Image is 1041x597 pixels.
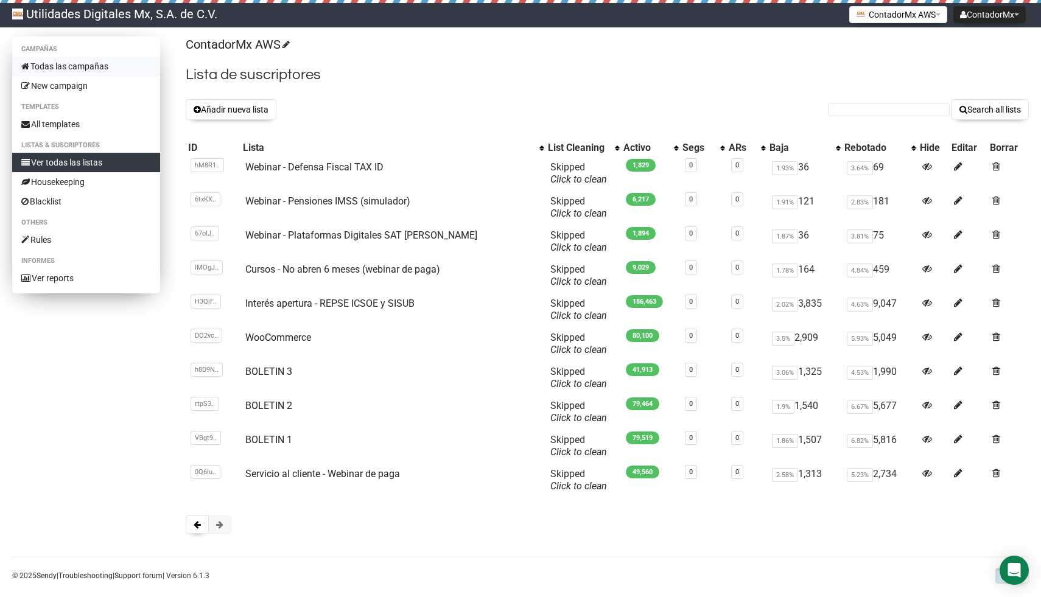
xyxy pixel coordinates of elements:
div: Baja [769,142,830,154]
a: 0 [689,468,693,476]
span: rtpS3.. [191,397,219,411]
span: 1.87% [772,229,798,243]
th: Lista: No sort applied, activate to apply an ascending sort [240,139,545,156]
div: Hide [920,142,947,154]
span: Skipped [550,195,607,219]
span: 4.84% [847,264,873,278]
td: 164 [767,259,843,293]
span: 80,100 [626,329,659,342]
span: Skipped [550,434,607,458]
span: 3.81% [847,229,873,243]
a: 0 [735,332,739,340]
a: 0 [735,161,739,169]
li: Others [12,215,160,230]
a: Click to clean [550,344,607,355]
span: Skipped [550,332,607,355]
img: favicons [856,9,866,19]
a: Troubleshooting [58,571,113,580]
span: 79,519 [626,431,659,444]
td: 2,734 [842,463,917,497]
a: Interés apertura - REPSE ICSOE y SISUB [245,298,415,309]
a: New campaign [12,76,160,96]
span: 6txKX.. [191,192,220,206]
td: 9,047 [842,293,917,327]
th: Borrar: No sort applied, sorting is disabled [987,139,1029,156]
a: Click to clean [550,242,607,253]
th: Editar: No sort applied, sorting is disabled [949,139,987,156]
span: h8D9N.. [191,363,223,377]
a: 0 [689,434,693,442]
span: 0Q6Iu.. [191,465,220,479]
th: Hide: No sort applied, sorting is disabled [917,139,949,156]
span: 1.91% [772,195,798,209]
button: Añadir nueva lista [186,99,276,120]
div: List Cleaning [548,142,609,154]
td: 5,677 [842,395,917,429]
td: 1,540 [767,395,843,429]
button: ContadorMx [953,6,1026,23]
a: Click to clean [550,276,607,287]
span: lMOgJ.. [191,260,223,274]
a: WooCommerce [245,332,311,343]
th: Baja: No sort applied, activate to apply an ascending sort [767,139,843,156]
td: 36 [767,225,843,259]
span: 3.5% [772,332,794,346]
a: Blacklist [12,192,160,211]
a: 0 [735,298,739,305]
span: Skipped [550,298,607,321]
span: Skipped [550,366,607,389]
span: 79,464 [626,397,659,410]
span: 6.82% [847,434,873,448]
span: 186,463 [626,295,663,308]
a: BOLETIN 2 [245,400,292,411]
a: Rules [12,230,160,250]
a: Todas las campañas [12,57,160,76]
th: Activo: No sort applied, activate to apply an ascending sort [621,139,680,156]
a: Cursos - No abren 6 meses (webinar de paga) [245,264,440,275]
td: 1,325 [767,361,843,395]
td: 2,909 [767,327,843,361]
a: Click to clean [550,310,607,321]
a: 0 [689,229,693,237]
a: Click to clean [550,378,607,389]
td: 75 [842,225,917,259]
span: 1.93% [772,161,798,175]
span: 67olJ.. [191,226,219,240]
a: 0 [689,366,693,374]
span: 9,029 [626,261,656,274]
span: 41,913 [626,363,659,376]
a: Ver reports [12,268,160,288]
a: Click to clean [550,412,607,424]
th: Segs: No sort applied, activate to apply an ascending sort [680,139,726,156]
span: 5.23% [847,468,873,482]
a: Webinar - Defensa Fiscal TAX ID [245,161,384,173]
a: Click to clean [550,480,607,492]
a: 0 [735,264,739,271]
span: 6.67% [847,400,873,414]
a: 0 [689,332,693,340]
a: Click to clean [550,208,607,219]
td: 36 [767,156,843,190]
span: 5.93% [847,332,873,346]
div: Activo [623,142,668,154]
a: Housekeeping [12,172,160,192]
span: 49,560 [626,466,659,478]
button: Search all lists [952,99,1029,120]
a: ContadorMx AWS [186,37,288,52]
button: ContadorMx AWS [849,6,947,23]
a: 0 [735,400,739,408]
div: Lista [243,142,533,154]
span: 2.02% [772,298,798,312]
th: ID: No sort applied, sorting is disabled [186,139,240,156]
td: 1,990 [842,361,917,395]
td: 121 [767,190,843,225]
td: 5,049 [842,327,917,361]
span: Skipped [550,468,607,492]
a: Support forum [114,571,163,580]
li: Listas & Suscriptores [12,138,160,153]
li: Informes [12,254,160,268]
div: Open Intercom Messenger [1000,556,1029,585]
a: All templates [12,114,160,134]
td: 69 [842,156,917,190]
img: 214e50dfb8bad0c36716e81a4a6f82d2 [12,9,23,19]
